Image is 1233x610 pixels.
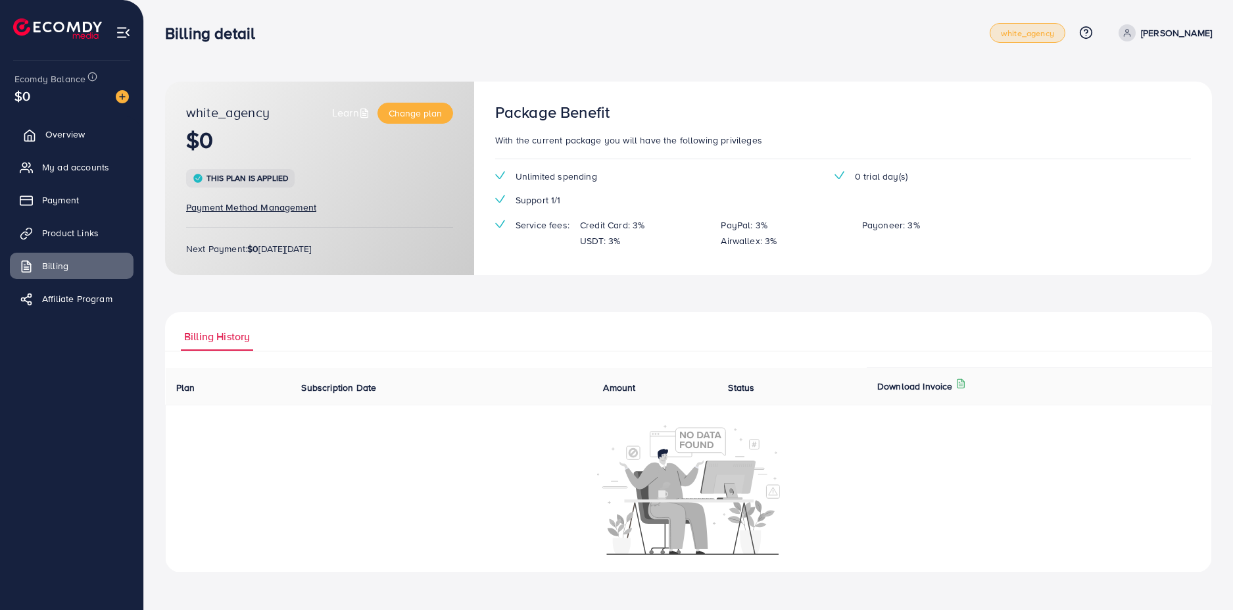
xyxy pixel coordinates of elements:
span: Amount [603,381,635,394]
span: Payment [42,193,79,207]
span: This plan is applied [206,172,288,184]
span: Affiliate Program [42,292,112,305]
h3: Package Benefit [495,103,610,122]
a: Product Links [10,220,133,246]
a: white_agency [990,23,1065,43]
img: tick [834,171,844,180]
p: Next Payment: [DATE][DATE] [186,241,453,257]
img: logo [13,18,102,39]
span: Unlimited spending [516,170,597,183]
p: PayPal: 3% [721,217,767,233]
img: menu [116,25,131,40]
img: image [116,90,129,103]
img: tick [495,220,505,228]
span: Service fees: [516,218,569,232]
button: Change plan [377,103,453,124]
p: With the current package you will have the following privileges [495,132,1191,148]
a: My ad accounts [10,154,133,180]
p: USDT: 3% [580,233,620,249]
a: [PERSON_NAME] [1113,24,1212,41]
h3: Billing detail [165,24,266,43]
span: Support 1/1 [516,193,561,207]
span: Billing History [184,329,250,344]
img: tick [495,195,505,203]
img: tick [193,173,203,184]
a: Learn [332,105,372,120]
span: Overview [45,128,85,141]
span: Product Links [42,226,99,240]
strong: $0 [247,242,258,255]
span: $0 [14,86,30,105]
p: Airwallex: 3% [721,233,777,249]
span: Ecomdy Balance [14,72,85,86]
a: Billing [10,253,133,279]
span: Subscription Date [301,381,376,394]
span: white_agency [186,103,270,124]
span: Payment Method Management [186,201,316,214]
span: white_agency [1001,29,1054,38]
p: Payoneer: 3% [862,217,920,233]
span: 0 trial day(s) [855,170,907,183]
p: Credit Card: 3% [580,217,644,233]
img: tick [495,171,505,180]
p: Download Invoice [877,378,953,394]
p: [PERSON_NAME] [1141,25,1212,41]
img: No account [597,423,780,555]
span: Status [728,381,754,394]
iframe: Chat [1177,551,1223,600]
span: Billing [42,259,68,272]
span: Change plan [389,107,442,120]
span: Plan [176,381,195,394]
h1: $0 [186,127,453,154]
a: Affiliate Program [10,286,133,312]
a: Overview [10,121,133,147]
a: Payment [10,187,133,213]
span: My ad accounts [42,161,109,174]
